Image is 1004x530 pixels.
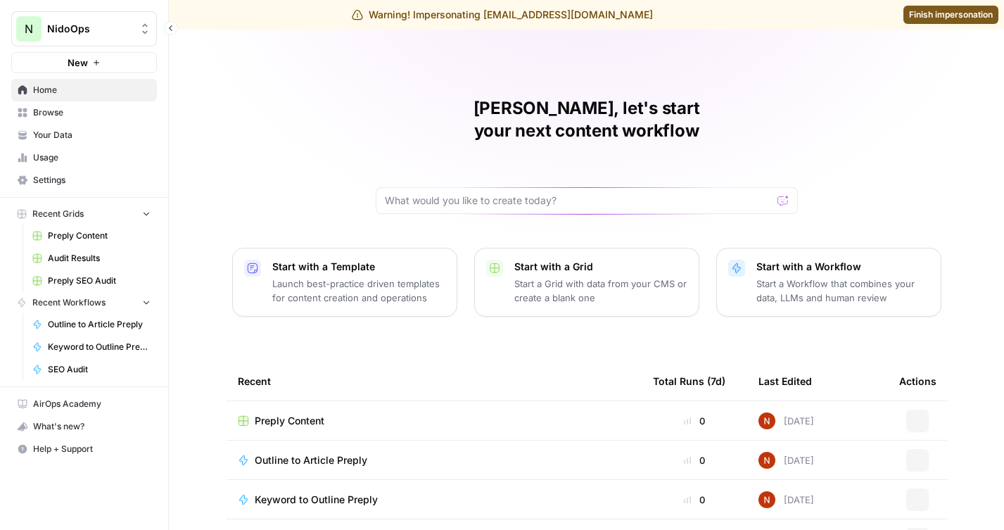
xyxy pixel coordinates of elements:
a: Preply SEO Audit [26,270,157,292]
div: [DATE] [758,491,814,508]
button: Recent Grids [11,203,157,225]
span: Audit Results [48,252,151,265]
div: 0 [653,493,736,507]
div: Actions [899,362,936,400]
div: Warning! Impersonating [EMAIL_ADDRESS][DOMAIN_NAME] [352,8,653,22]
a: Usage [11,146,157,169]
button: Recent Workflows [11,292,157,313]
span: Browse [33,106,151,119]
button: Start with a WorkflowStart a Workflow that combines your data, LLMs and human review [716,248,941,317]
img: tb6nzv0qwrqzuhtm22az2ykvub70 [758,491,775,508]
h1: [PERSON_NAME], let's start your next content workflow [376,97,798,142]
a: SEO Audit [26,358,157,381]
a: Keyword to Outline Preply [238,493,630,507]
a: Finish impersonation [903,6,998,24]
a: Preply Content [26,225,157,247]
a: Home [11,79,157,101]
span: Outline to Article Preply [48,318,151,331]
a: Outline to Article Preply [26,313,157,336]
div: What's new? [12,416,156,437]
span: SEO Audit [48,363,151,376]
div: Total Runs (7d) [653,362,725,400]
img: tb6nzv0qwrqzuhtm22az2ykvub70 [758,412,775,429]
span: NidoOps [47,22,132,36]
div: [DATE] [758,412,814,429]
span: Outline to Article Preply [255,453,367,467]
div: Last Edited [758,362,812,400]
span: New [68,56,88,70]
p: Start a Workflow that combines your data, LLMs and human review [756,277,929,305]
a: Audit Results [26,247,157,270]
span: Preply Content [255,414,324,428]
span: Recent Workflows [32,296,106,309]
span: Settings [33,174,151,187]
a: Settings [11,169,157,191]
span: Usage [33,151,151,164]
button: Start with a GridStart a Grid with data from your CMS or create a blank one [474,248,699,317]
p: Start with a Template [272,260,445,274]
span: Keyword to Outline Preply [255,493,378,507]
a: Your Data [11,124,157,146]
a: AirOps Academy [11,393,157,415]
span: Your Data [33,129,151,141]
input: What would you like to create today? [385,194,772,208]
button: Start with a TemplateLaunch best-practice driven templates for content creation and operations [232,248,457,317]
span: Home [33,84,151,96]
span: N [25,20,33,37]
p: Start with a Grid [514,260,687,274]
button: Workspace: NidoOps [11,11,157,46]
button: New [11,52,157,73]
button: Help + Support [11,438,157,460]
p: Start a Grid with data from your CMS or create a blank one [514,277,687,305]
span: Help + Support [33,443,151,455]
a: Browse [11,101,157,124]
p: Start with a Workflow [756,260,929,274]
a: Preply Content [238,414,630,428]
span: Preply Content [48,229,151,242]
button: What's new? [11,415,157,438]
div: 0 [653,453,736,467]
p: Launch best-practice driven templates for content creation and operations [272,277,445,305]
a: Outline to Article Preply [238,453,630,467]
img: tb6nzv0qwrqzuhtm22az2ykvub70 [758,452,775,469]
div: 0 [653,414,736,428]
span: Finish impersonation [909,8,993,21]
span: AirOps Academy [33,398,151,410]
div: Recent [238,362,630,400]
a: Keyword to Outline Preply [26,336,157,358]
span: Preply SEO Audit [48,275,151,287]
div: [DATE] [758,452,814,469]
span: Recent Grids [32,208,84,220]
span: Keyword to Outline Preply [48,341,151,353]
